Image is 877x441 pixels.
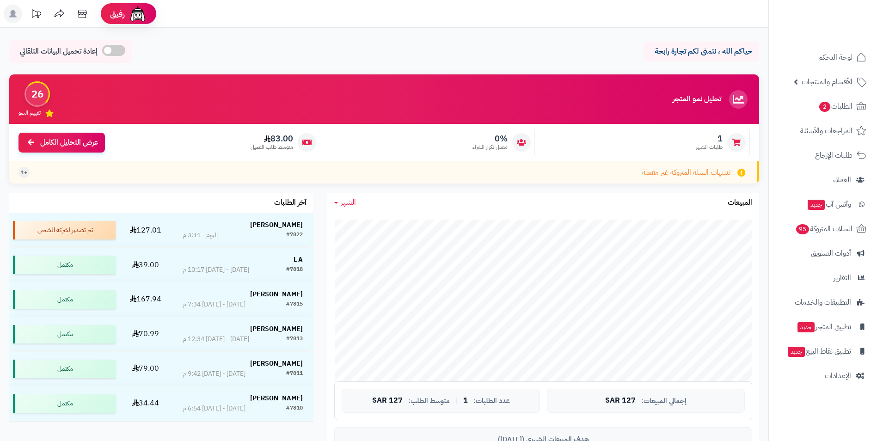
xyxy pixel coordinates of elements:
[250,393,303,403] strong: [PERSON_NAME]
[251,134,293,144] span: 83.00
[774,267,871,289] a: التقارير
[286,231,303,240] div: #7822
[20,46,98,57] span: إعادة تحميل البيانات التلقائي
[286,300,303,309] div: #7815
[800,124,852,137] span: المراجعات والأسئلة
[119,317,172,351] td: 70.99
[183,404,245,413] div: [DATE] - [DATE] 6:54 م
[250,220,303,230] strong: [PERSON_NAME]
[774,144,871,166] a: طلبات الإرجاع
[797,320,851,333] span: تطبيق المتجر
[250,359,303,368] strong: [PERSON_NAME]
[408,397,450,405] span: متوسط الطلب:
[605,397,636,405] span: 127 SAR
[119,248,172,282] td: 39.00
[774,193,871,215] a: وآتس آبجديد
[696,134,723,144] span: 1
[774,291,871,313] a: التطبيقات والخدمات
[833,173,851,186] span: العملاء
[286,335,303,344] div: #7813
[13,256,116,274] div: مكتمل
[825,369,851,382] span: الإعدادات
[774,242,871,264] a: أدوات التسويق
[774,120,871,142] a: المراجعات والأسئلة
[183,335,249,344] div: [DATE] - [DATE] 12:34 م
[286,369,303,379] div: #7811
[818,100,852,113] span: الطلبات
[696,143,723,151] span: طلبات الشهر
[774,95,871,117] a: الطلبات2
[40,137,98,148] span: عرض التحليل الكامل
[788,347,805,357] span: جديد
[787,345,851,358] span: تطبيق نقاط البيع
[13,394,116,413] div: مكتمل
[774,340,871,362] a: تطبيق نقاط البيعجديد
[18,133,105,153] a: عرض التحليل الكامل
[251,143,293,151] span: متوسط طلب العميل
[455,397,458,404] span: |
[796,224,809,235] span: 95
[372,397,403,405] span: 127 SAR
[774,169,871,191] a: العملاء
[641,397,687,405] span: إجمالي المبيعات:
[673,95,721,104] h3: تحليل نمو المتجر
[819,102,830,112] span: 2
[811,247,851,260] span: أدوات التسويق
[774,365,871,387] a: الإعدادات
[119,213,172,247] td: 127.01
[818,51,852,64] span: لوحة التحكم
[13,325,116,343] div: مكتمل
[463,397,468,405] span: 1
[119,282,172,317] td: 167.94
[341,197,356,208] span: الشهر
[334,197,356,208] a: الشهر
[473,397,510,405] span: عدد الطلبات:
[129,5,147,23] img: ai-face.png
[795,222,852,235] span: السلات المتروكة
[728,199,752,207] h3: المبيعات
[472,134,508,144] span: 0%
[294,255,303,264] strong: L A
[286,265,303,275] div: #7818
[642,167,730,178] span: تنبيهات السلة المتروكة غير مفعلة
[802,75,852,88] span: الأقسام والمنتجات
[183,369,245,379] div: [DATE] - [DATE] 9:42 م
[797,322,815,332] span: جديد
[807,198,851,211] span: وآتس آب
[110,8,125,19] span: رفيق
[25,5,48,25] a: تحديثات المنصة
[795,296,851,309] span: التطبيقات والخدمات
[119,386,172,421] td: 34.44
[274,199,307,207] h3: آخر الطلبات
[286,404,303,413] div: #7810
[815,149,852,162] span: طلبات الإرجاع
[13,221,116,239] div: تم تصدير لشركة الشحن
[250,289,303,299] strong: [PERSON_NAME]
[650,46,752,57] p: حياكم الله ، نتمنى لكم تجارة رابحة
[183,265,249,275] div: [DATE] - [DATE] 10:17 م
[250,324,303,334] strong: [PERSON_NAME]
[13,290,116,309] div: مكتمل
[18,109,41,117] span: تقييم النمو
[774,46,871,68] a: لوحة التحكم
[119,352,172,386] td: 79.00
[774,316,871,338] a: تطبيق المتجرجديد
[183,300,245,309] div: [DATE] - [DATE] 7:34 م
[808,200,825,210] span: جديد
[774,218,871,240] a: السلات المتروكة95
[183,231,218,240] div: اليوم - 3:11 م
[472,143,508,151] span: معدل تكرار الشراء
[21,169,27,177] span: +1
[13,360,116,378] div: مكتمل
[834,271,851,284] span: التقارير
[814,7,868,26] img: logo-2.png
